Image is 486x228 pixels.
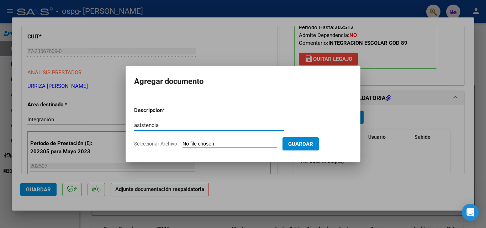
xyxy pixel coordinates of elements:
p: Descripcion [134,106,200,115]
div: Open Intercom Messenger [462,204,479,221]
button: Guardar [282,137,319,150]
span: Seleccionar Archivo [134,141,177,147]
span: Guardar [288,141,313,147]
h2: Agregar documento [134,75,352,88]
